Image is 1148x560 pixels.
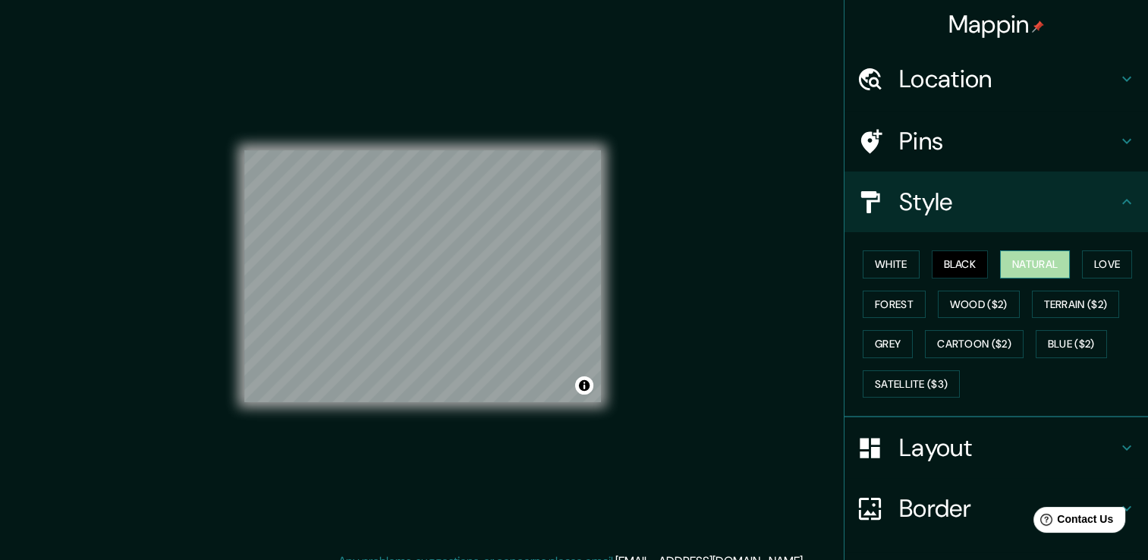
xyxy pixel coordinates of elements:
h4: Mappin [948,9,1045,39]
img: pin-icon.png [1032,20,1044,33]
button: Wood ($2) [938,291,1020,319]
h4: Location [899,64,1118,94]
button: Terrain ($2) [1032,291,1120,319]
button: Cartoon ($2) [925,330,1024,358]
button: Love [1082,250,1132,278]
button: Forest [863,291,926,319]
button: Natural [1000,250,1070,278]
button: Satellite ($3) [863,370,960,398]
button: Toggle attribution [575,376,593,395]
button: Grey [863,330,913,358]
div: Location [844,49,1148,109]
h4: Style [899,187,1118,217]
h4: Pins [899,126,1118,156]
div: Style [844,171,1148,232]
div: Layout [844,417,1148,478]
button: Black [932,250,989,278]
div: Border [844,478,1148,539]
canvas: Map [244,150,601,402]
button: White [863,250,920,278]
h4: Border [899,493,1118,524]
div: Pins [844,111,1148,171]
iframe: Help widget launcher [1013,501,1131,543]
button: Blue ($2) [1036,330,1107,358]
h4: Layout [899,433,1118,463]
